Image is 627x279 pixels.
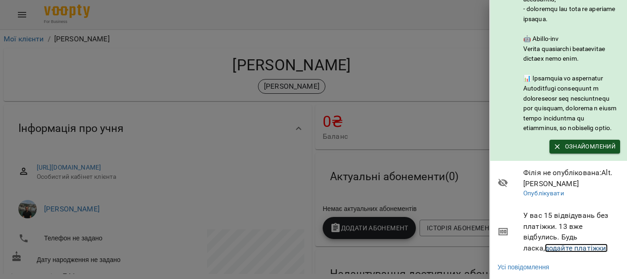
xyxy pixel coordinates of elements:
span: У вас 15 відвідувань без платіжки. 13 вже відбулись. Будь ласка, [523,210,620,253]
a: додайте платіжки! [545,244,608,252]
a: Опублікувати [523,189,564,197]
a: Усі повідомлення [498,262,549,272]
span: Філія не опублікована : Alt.[PERSON_NAME] [523,167,620,189]
button: Ознайомлений [549,140,620,154]
span: Ознайомлений [554,142,616,152]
